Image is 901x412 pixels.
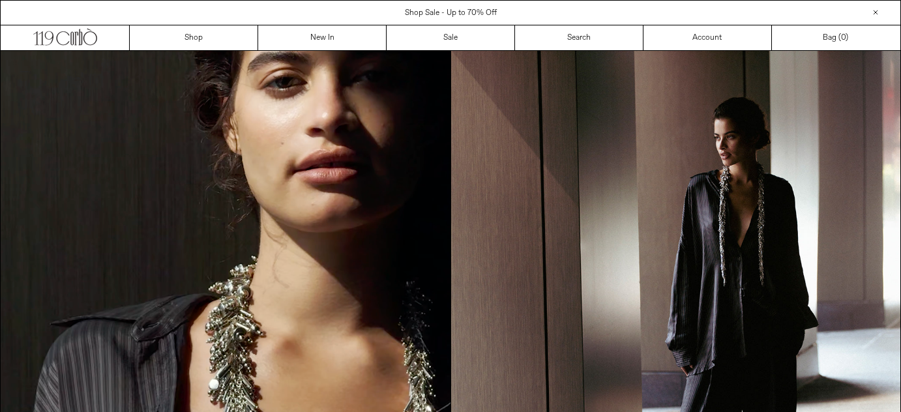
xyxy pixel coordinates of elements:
[130,25,258,50] a: Shop
[841,32,848,44] span: )
[515,25,643,50] a: Search
[387,25,515,50] a: Sale
[405,8,497,18] a: Shop Sale - Up to 70% Off
[258,25,387,50] a: New In
[772,25,900,50] a: Bag ()
[643,25,772,50] a: Account
[841,33,846,43] span: 0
